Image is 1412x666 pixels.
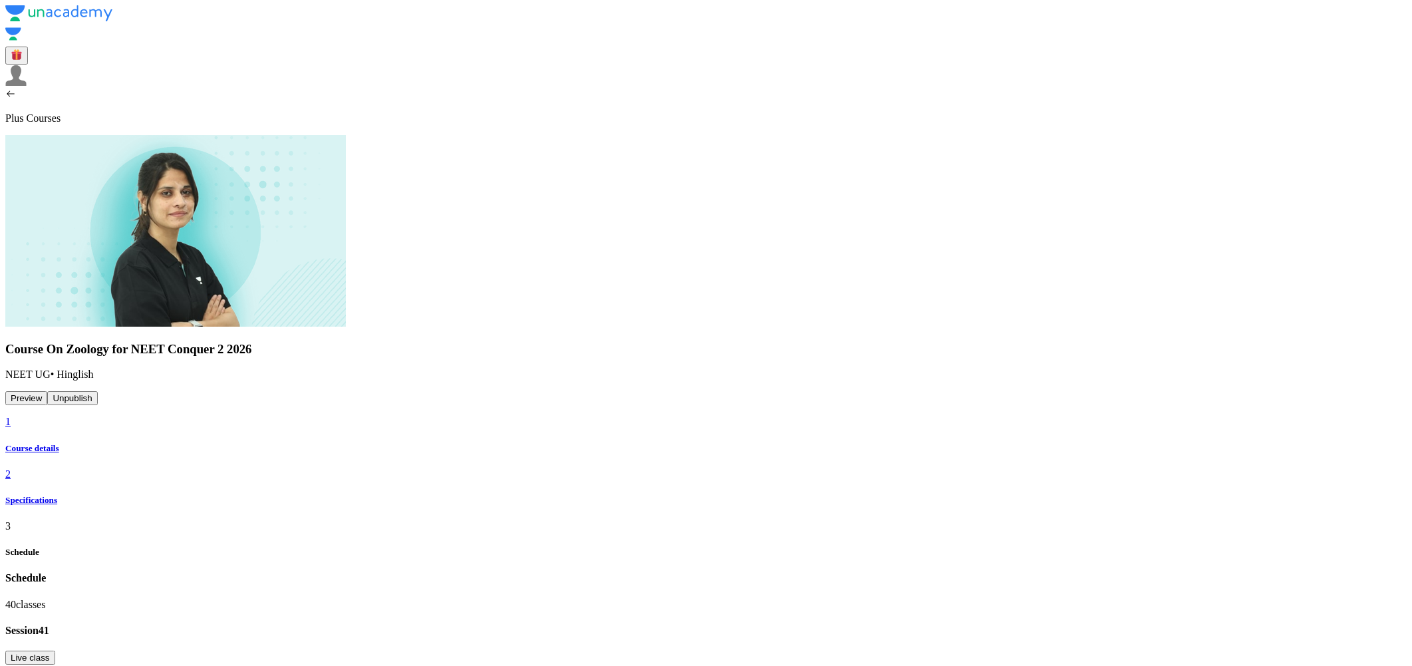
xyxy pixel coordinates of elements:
h5: Schedule [5,547,1407,558]
img: 5C442E0D-350E-4B0F-B9FB-F79C2087F97A_plus.png [5,135,346,327]
a: 2Specifications [5,468,1407,506]
h4: Session 41 [5,625,1407,637]
img: Company Logo [5,24,21,44]
h3: Course On Zoology for NEET Conquer 2 2026 [5,342,1407,357]
button: Preview [5,391,47,405]
h5: Course details [5,443,1407,454]
h4: Schedule [5,572,1407,584]
a: 1Course details [5,416,1407,453]
img: avatar [11,49,23,61]
a: Company LogoCompany Logo [5,5,1407,47]
span: Live class [11,653,50,663]
p: 1 [5,416,1407,428]
p: 3 [5,520,1407,532]
button: avatar [5,47,28,65]
button: Unpublish [47,391,97,405]
img: Company Logo [5,5,112,21]
p: NEET UG • Hinglish [5,369,1407,381]
p: Plus Courses [5,112,1407,124]
img: Arvind Bhargav [5,65,27,86]
p: 40 classes [5,599,1407,611]
p: 2 [5,468,1407,480]
h5: Specifications [5,495,1407,506]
